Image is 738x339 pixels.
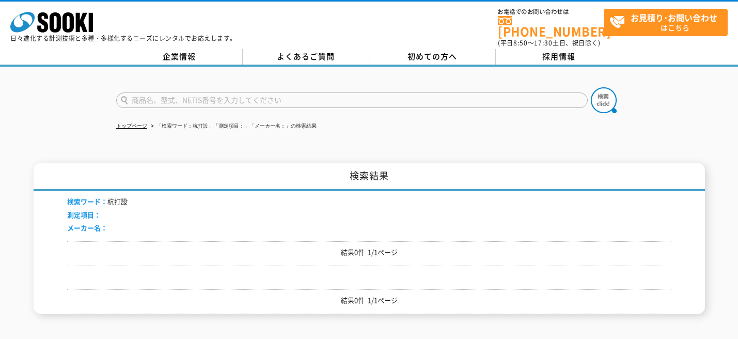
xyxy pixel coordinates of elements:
[10,35,237,41] p: 日々進化する計測技術と多種・多様化するニーズにレンタルでお応えします。
[604,9,728,36] a: お見積り･お問い合わせはこちら
[149,121,317,132] li: 「検索ワード：杭打設」「測定項目：」「メーカー名：」の検索結果
[116,93,588,108] input: 商品名、型式、NETIS番号を入力してください
[67,223,107,233] span: メーカー名：
[591,87,617,113] img: btn_search.png
[631,11,717,24] strong: お見積り･お問い合わせ
[513,38,528,48] span: 8:50
[498,16,604,37] a: [PHONE_NUMBER]
[496,49,622,65] a: 採用情報
[407,51,457,62] span: 初めての方へ
[498,38,600,48] span: (平日 ～ 土日、祝日除く)
[609,9,727,35] span: はこちら
[34,163,705,191] h1: 検索結果
[498,9,604,15] span: お電話でのお問い合わせは
[116,49,243,65] a: 企業情報
[67,210,101,220] span: 測定項目：
[369,49,496,65] a: 初めての方へ
[67,196,128,207] li: 杭打設
[534,38,553,48] span: 17:30
[67,295,671,306] p: 結果0件 1/1ページ
[67,196,107,206] span: 検索ワード：
[116,123,147,129] a: トップページ
[243,49,369,65] a: よくあるご質問
[67,247,671,258] p: 結果0件 1/1ページ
